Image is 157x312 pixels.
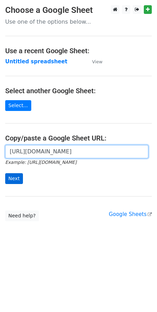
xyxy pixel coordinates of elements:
a: Untitled spreadsheet [5,58,67,65]
a: Select... [5,100,31,111]
h4: Copy/paste a Google Sheet URL: [5,134,152,142]
input: Paste your Google Sheet URL here [5,145,148,158]
a: Google Sheets [109,211,152,217]
a: Need help? [5,210,39,221]
p: Use one of the options below... [5,18,152,25]
iframe: Chat Widget [122,279,157,312]
a: View [85,58,102,65]
input: Next [5,173,23,184]
h4: Use a recent Google Sheet: [5,47,152,55]
small: Example: [URL][DOMAIN_NAME] [5,160,76,165]
h3: Choose a Google Sheet [5,5,152,15]
small: View [92,59,102,64]
h4: Select another Google Sheet: [5,87,152,95]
